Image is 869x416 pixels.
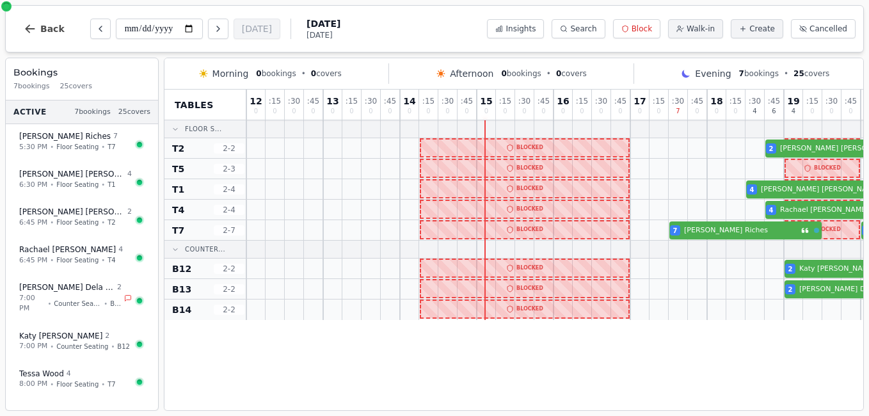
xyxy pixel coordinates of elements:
span: 6:45 PM [19,218,47,228]
span: B13 [172,283,191,296]
span: 0 [311,69,316,78]
button: Block [613,19,660,38]
span: 0 [715,108,719,115]
span: T4 [172,204,184,216]
span: Back [40,24,65,33]
span: 4 [750,185,754,195]
span: 4 [67,369,71,380]
span: : 45 [768,97,780,105]
span: T7 [108,142,115,152]
span: Create [749,24,775,34]
span: 0 [599,108,603,115]
span: 4 [792,108,795,115]
span: 0 [256,69,261,78]
span: 8:00 PM [19,379,47,390]
span: 19 [787,97,799,106]
span: Floor Seating [56,380,99,389]
button: [PERSON_NAME] [PERSON_NAME]26:45 PM•Floor Seating•T2 [11,200,153,235]
span: • [50,180,54,189]
span: : 30 [365,97,377,105]
span: 7 [113,131,118,142]
span: Floor Seating [56,218,99,227]
button: Insights [487,19,544,38]
span: 7:00 PM [19,341,47,352]
span: : 30 [749,97,761,105]
span: bookings [256,68,296,79]
span: T5 [172,163,184,175]
span: Block [632,24,652,34]
button: [PERSON_NAME] Riches75:30 PM•Floor Seating•T7 [11,124,153,159]
span: : 30 [442,97,454,105]
span: 0 [561,108,565,115]
span: 0 [465,108,468,115]
span: 16 [557,97,569,106]
span: Insights [506,24,536,34]
span: 5:30 PM [19,142,47,153]
span: Katy [PERSON_NAME] [19,331,102,341]
span: 7 [673,226,678,236]
span: 0 [331,108,335,115]
button: Search [552,19,605,38]
span: B12 [117,342,130,351]
span: Cancelled [809,24,847,34]
span: : 15 [653,97,665,105]
span: • [111,342,115,351]
span: 4 [753,108,756,115]
span: Counter... [185,244,225,254]
span: 4 [769,205,774,215]
span: B14 [172,303,191,316]
span: 15 [480,97,492,106]
span: 14 [403,97,415,106]
span: Floor Seating [56,180,99,189]
span: • [50,218,54,227]
button: Previous day [90,19,111,39]
span: 2 - 2 [214,284,244,294]
span: 2 - 4 [214,184,244,195]
span: T4 [108,255,115,265]
span: : 30 [518,97,530,105]
span: : 30 [672,97,684,105]
span: 2 [788,264,793,274]
span: Floor Seating [56,142,99,152]
button: Katy [PERSON_NAME]27:00 PM•Counter Seating•B12 [11,324,153,359]
button: Back [13,13,75,44]
span: 0 [273,108,276,115]
span: [PERSON_NAME] Riches [19,131,111,141]
span: 12 [250,97,262,106]
span: : 15 [576,97,588,105]
span: • [104,299,108,308]
span: Counter Seating [54,299,101,308]
span: : 15 [806,97,818,105]
span: • [101,380,105,389]
button: Cancelled [791,19,856,38]
span: B12 [172,262,191,275]
span: : 30 [288,97,300,105]
span: • [50,342,54,351]
span: 2 - 2 [214,264,244,274]
span: : 15 [499,97,511,105]
span: 7 [676,108,680,115]
span: 2 [117,282,122,293]
span: 2 - 7 [214,225,244,236]
button: Rachael [PERSON_NAME]46:45 PM•Floor Seating•T4 [11,237,153,273]
span: Floor Seating [56,255,99,265]
span: • [101,255,105,265]
span: covers [793,68,829,79]
span: T7 [172,224,184,237]
span: bookings [501,68,541,79]
span: 7 bookings [74,107,111,118]
span: bookings [739,68,779,79]
span: • [101,218,105,227]
button: [DATE] [234,19,280,39]
span: 0 [580,108,584,115]
span: [PERSON_NAME] Riches [684,225,799,236]
span: • [47,299,51,308]
span: 6:45 PM [19,255,47,266]
span: T1 [108,180,115,189]
span: : 45 [691,97,703,105]
span: : 30 [595,97,607,105]
span: 2 - 3 [214,164,244,174]
span: [DATE] [307,30,340,40]
span: 2 [127,207,132,218]
span: • [101,180,105,189]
